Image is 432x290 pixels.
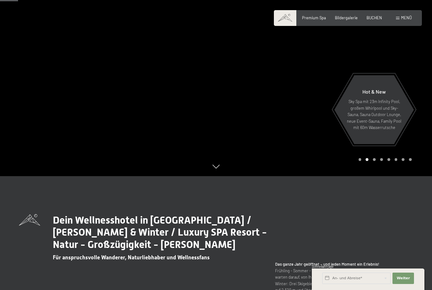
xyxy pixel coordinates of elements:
[347,98,402,131] p: Sky Spa mit 23m Infinity Pool, großem Whirlpool und Sky-Sauna, Sauna Outdoor Lounge, neue Event-S...
[367,15,382,20] a: BUCHEN
[397,276,410,281] span: Weiter
[356,158,412,161] div: Carousel Pagination
[409,158,412,161] div: Carousel Page 8
[366,158,368,161] div: Carousel Page 2 (Current Slide)
[373,158,376,161] div: Carousel Page 3
[392,273,414,284] button: Weiter
[380,158,383,161] div: Carousel Page 4
[395,158,398,161] div: Carousel Page 6
[334,75,414,145] a: Hot & New Sky Spa mit 23m Infinity Pool, großem Whirlpool und Sky-Sauna, Sauna Outdoor Lounge, ne...
[53,254,210,261] span: Für anspruchsvolle Wanderer, Naturliebhaber und Wellnessfans
[402,158,404,161] div: Carousel Page 7
[312,265,334,268] span: Schnellanfrage
[302,15,326,20] a: Premium Spa
[335,15,358,20] a: Bildergalerie
[387,158,390,161] div: Carousel Page 5
[359,158,361,161] div: Carousel Page 1
[275,262,379,267] strong: Das ganze Jahr geöffnet – und jeden Moment ein Erlebnis!
[401,15,412,20] span: Menü
[362,89,386,95] span: Hot & New
[53,214,267,250] span: Dein Wellnesshotel in [GEOGRAPHIC_DATA] / [PERSON_NAME] & Winter / Luxury SPA Resort - Natur - Gr...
